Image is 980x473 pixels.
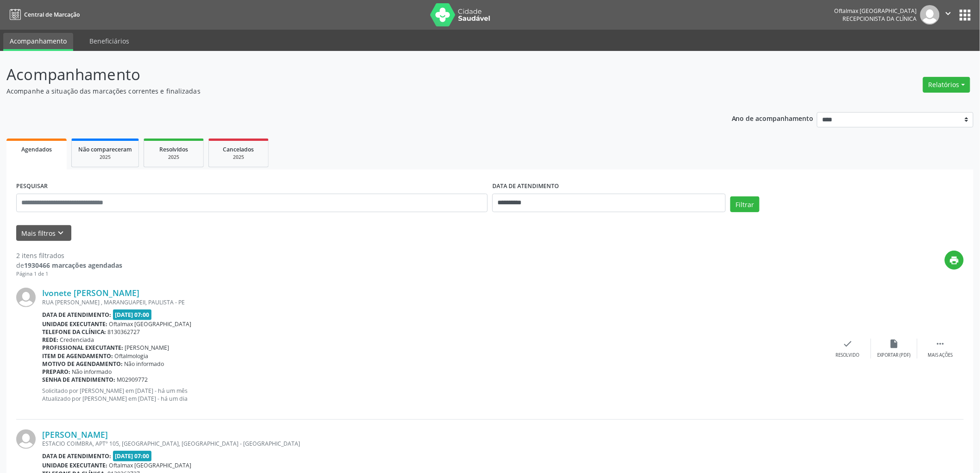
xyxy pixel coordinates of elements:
b: Profissional executante: [42,344,123,352]
div: Resolvido [836,352,860,359]
span: Não informado [72,368,112,376]
b: Senha de atendimento: [42,376,115,384]
b: Motivo de agendamento: [42,360,123,368]
b: Preparo: [42,368,70,376]
div: 2025 [215,154,262,161]
span: [DATE] 07:00 [113,451,152,461]
label: DATA DE ATENDIMENTO [492,179,559,194]
a: Acompanhamento [3,33,73,51]
div: Página 1 de 1 [16,270,122,278]
button: Mais filtroskeyboard_arrow_down [16,225,71,241]
button: Relatórios [923,77,970,93]
span: Central de Marcação [24,11,80,19]
b: Unidade executante: [42,320,107,328]
span: 8130362727 [108,328,140,336]
b: Unidade executante: [42,461,107,469]
i: check [843,339,853,349]
img: img [920,5,940,25]
div: de [16,260,122,270]
div: 2025 [78,154,132,161]
div: Oftalmax [GEOGRAPHIC_DATA] [835,7,917,15]
span: Recepcionista da clínica [843,15,917,23]
div: 2025 [151,154,197,161]
i:  [936,339,946,349]
p: Acompanhe a situação das marcações correntes e finalizadas [6,86,684,96]
button: print [945,251,964,270]
a: Beneficiários [83,33,136,49]
span: Oftalmax [GEOGRAPHIC_DATA] [109,320,192,328]
span: Não informado [125,360,164,368]
div: Exportar (PDF) [878,352,911,359]
span: M02909772 [117,376,148,384]
b: Item de agendamento: [42,352,113,360]
img: img [16,429,36,449]
span: Cancelados [223,145,254,153]
button: apps [957,7,974,23]
b: Rede: [42,336,58,344]
div: RUA [PERSON_NAME] , MARANGUAPEII, PAULISTA - PE [42,298,825,306]
span: Não compareceram [78,145,132,153]
p: Ano de acompanhamento [732,112,814,124]
span: Credenciada [60,336,94,344]
span: [PERSON_NAME] [125,344,170,352]
button: Filtrar [730,196,760,212]
strong: 1930466 marcações agendadas [24,261,122,270]
div: 2 itens filtrados [16,251,122,260]
a: Ivonete [PERSON_NAME] [42,288,139,298]
a: Central de Marcação [6,7,80,22]
span: [DATE] 07:00 [113,309,152,320]
img: img [16,288,36,307]
b: Data de atendimento: [42,311,111,319]
button:  [940,5,957,25]
span: Resolvidos [159,145,188,153]
i: insert_drive_file [889,339,899,349]
p: Solicitado por [PERSON_NAME] em [DATE] - há um mês Atualizado por [PERSON_NAME] em [DATE] - há um... [42,387,825,403]
span: Oftalmologia [115,352,149,360]
p: Acompanhamento [6,63,684,86]
label: PESQUISAR [16,179,48,194]
div: Mais ações [928,352,953,359]
i: keyboard_arrow_down [56,228,66,238]
b: Data de atendimento: [42,452,111,460]
span: Agendados [21,145,52,153]
a: [PERSON_NAME] [42,429,108,440]
i:  [943,8,954,19]
span: Oftalmax [GEOGRAPHIC_DATA] [109,461,192,469]
div: ESTACIO COIMBRA, APTº 105, [GEOGRAPHIC_DATA], [GEOGRAPHIC_DATA] - [GEOGRAPHIC_DATA] [42,440,825,448]
b: Telefone da clínica: [42,328,106,336]
i: print [949,255,960,265]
